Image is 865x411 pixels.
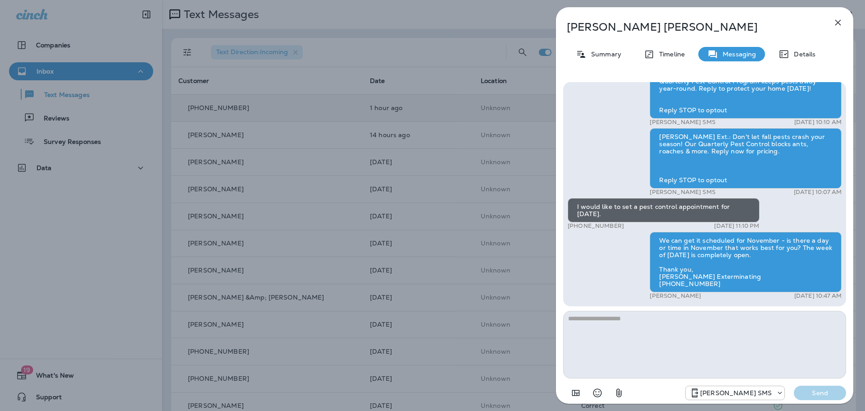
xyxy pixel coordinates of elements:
[568,222,624,230] p: [PHONE_NUMBER]
[794,292,842,300] p: [DATE] 10:47 AM
[686,388,784,398] div: +1 (757) 760-3335
[789,51,815,58] p: Details
[650,232,842,292] div: We can get it scheduled for November - is there a day or time in November that works best for you...
[650,189,715,196] p: [PERSON_NAME] SMS
[587,51,621,58] p: Summary
[655,51,685,58] p: Timeline
[567,21,813,33] p: [PERSON_NAME] [PERSON_NAME]
[568,198,760,222] div: I would like to set a pest control appointment for [DATE].
[714,222,759,230] p: [DATE] 11:10 PM
[650,65,842,119] div: [PERSON_NAME] Ext.: Bugs invading your space? Our Quarterly Pest Control Program keeps pests away...
[794,189,842,196] p: [DATE] 10:07 AM
[650,292,701,300] p: [PERSON_NAME]
[650,128,842,189] div: [PERSON_NAME] Ext.: Don't let fall pests crash your season! Our Quarterly Pest Control blocks ant...
[650,119,715,126] p: [PERSON_NAME] SMS
[588,384,606,402] button: Select an emoji
[700,389,772,397] p: [PERSON_NAME] SMS
[794,119,842,126] p: [DATE] 10:10 AM
[718,51,756,58] p: Messaging
[567,384,585,402] button: Add in a premade template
